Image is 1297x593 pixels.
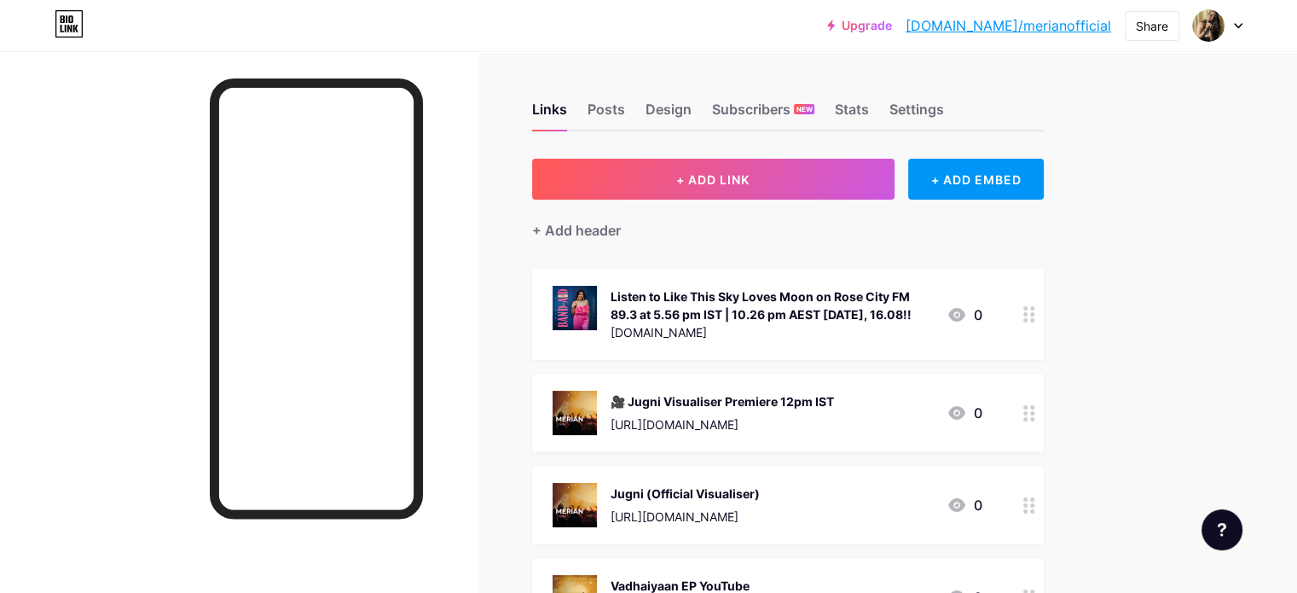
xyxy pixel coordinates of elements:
[947,403,982,423] div: 0
[611,416,834,433] div: [URL][DOMAIN_NAME]
[553,483,597,527] img: Jugni (Official Visualiser)
[611,392,834,410] div: 🎥 Jugni Visualiser Premiere 12pm IST
[532,99,567,130] div: Links
[646,99,692,130] div: Design
[611,288,933,323] div: Listen to Like This Sky Loves Moon on Rose City FM 89.3 at 5.56 pm IST | 10.26 pm AEST [DATE], 16...
[1136,17,1168,35] div: Share
[947,305,982,325] div: 0
[553,286,597,330] img: Listen to Like This Sky Loves Moon on Rose City FM 89.3 at 5.56 pm IST | 10.26 pm AEST on Saturda...
[908,159,1044,200] div: + ADD EMBED
[532,220,621,241] div: + Add header
[611,485,760,503] div: Jugni (Official Visualiser)
[588,99,625,130] div: Posts
[947,495,982,515] div: 0
[611,323,933,341] div: [DOMAIN_NAME]
[553,391,597,435] img: 🎥 Jugni Visualiser Premiere 12pm IST
[827,19,892,32] a: Upgrade
[906,15,1111,36] a: [DOMAIN_NAME]/merianofficial
[1192,9,1225,42] img: merianofficial
[835,99,869,130] div: Stats
[532,159,895,200] button: + ADD LINK
[796,104,813,114] span: NEW
[889,99,944,130] div: Settings
[611,508,760,526] div: [URL][DOMAIN_NAME]
[676,172,750,187] span: + ADD LINK
[712,99,814,130] div: Subscribers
